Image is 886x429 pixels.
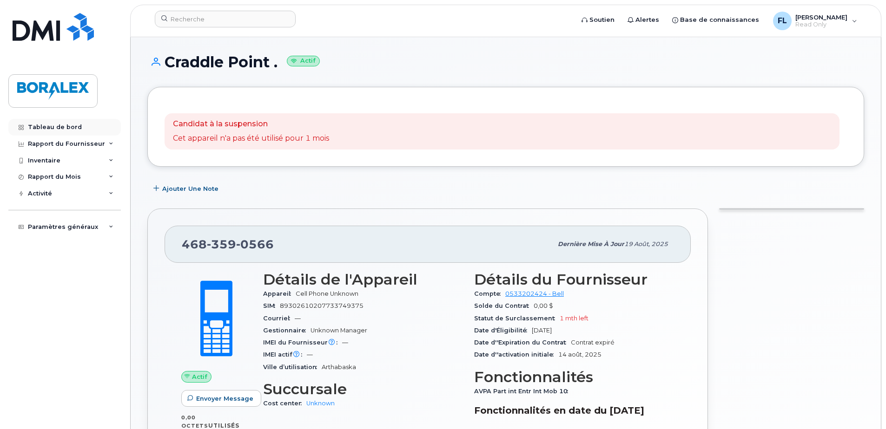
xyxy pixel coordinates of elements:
[474,290,505,297] span: Compte
[624,240,668,247] span: 19 août, 2025
[534,302,553,309] span: 0,00 $
[263,364,322,370] span: Ville d’utilisation
[307,351,313,358] span: —
[474,351,558,358] span: Date d''activation initiale
[322,364,356,370] span: Arthabaska
[263,302,280,309] span: SIM
[474,327,532,334] span: Date d'Éligibilité
[311,327,367,334] span: Unknown Manager
[236,237,274,251] span: 0566
[532,327,552,334] span: [DATE]
[173,133,329,144] p: Cet appareil n'a pas été utilisé pour 1 mois
[474,388,573,395] span: AVPA Part int Entr Int Mob 10
[263,400,306,407] span: Cost center
[192,372,207,381] span: Actif
[474,339,571,346] span: Date d''Expiration du Contrat
[263,351,307,358] span: IMEI actif
[147,181,226,197] button: Ajouter une Note
[182,237,274,251] span: 468
[147,54,864,70] h1: Craddle Point .
[263,327,311,334] span: Gestionnaire
[558,240,624,247] span: Dernière mise à jour
[181,414,208,429] span: 0,00 Octets
[263,339,342,346] span: IMEI du Fournisseur
[280,302,364,309] span: 89302610207733749375
[296,290,358,297] span: Cell Phone Unknown
[505,290,564,297] a: 0533202424 - Bell
[263,290,296,297] span: Appareil
[263,381,463,397] h3: Succursale
[173,119,329,130] p: Candidat à la suspension
[560,315,588,322] span: 1 mth left
[162,184,218,193] span: Ajouter une Note
[181,390,261,407] button: Envoyer Message
[571,339,615,346] span: Contrat expiré
[306,400,335,407] a: Unknown
[474,271,674,288] h3: Détails du Fournisseur
[208,422,239,429] span: utilisés
[474,369,674,385] h3: Fonctionnalités
[287,56,320,66] small: Actif
[474,302,534,309] span: Solde du Contrat
[474,315,560,322] span: Statut de Surclassement
[263,315,295,322] span: Courriel
[342,339,348,346] span: —
[263,271,463,288] h3: Détails de l'Appareil
[196,394,253,403] span: Envoyer Message
[474,405,674,416] h3: Fonctionnalités en date du [DATE]
[558,351,602,358] span: 14 août, 2025
[295,315,301,322] span: —
[207,237,236,251] span: 359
